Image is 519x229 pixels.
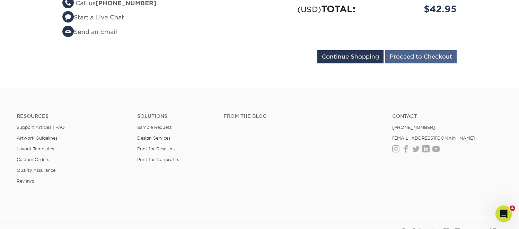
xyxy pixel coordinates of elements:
div: TOTAL: [259,2,361,16]
a: Artwork Guidelines [17,135,58,141]
a: Sample Request [137,125,171,130]
h4: Resources [17,113,127,119]
a: Print for Nonprofits [137,157,179,162]
iframe: Intercom live chat [495,205,512,222]
a: Start a Live Chat [62,14,124,21]
iframe: Google Customer Reviews [2,208,59,227]
a: Design Services [137,135,170,141]
div: $42.95 [361,2,462,16]
a: [EMAIL_ADDRESS][DOMAIN_NAME] [392,135,475,141]
a: Contact [392,113,502,119]
small: (USD) [297,5,321,14]
a: Reviews [17,178,34,184]
h4: Solutions [137,113,213,119]
a: Support Articles | FAQ [17,125,65,130]
a: Quality Assurance [17,168,55,173]
input: Proceed to Checkout [385,50,457,63]
a: Layout Templates [17,146,54,151]
a: Print for Resellers [137,146,175,151]
a: [PHONE_NUMBER] [392,125,435,130]
a: Custom Orders [17,157,49,162]
input: Continue Shopping [317,50,384,63]
span: 4 [510,205,515,211]
h4: From the Blog [223,113,373,119]
a: Send an Email [62,28,117,35]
